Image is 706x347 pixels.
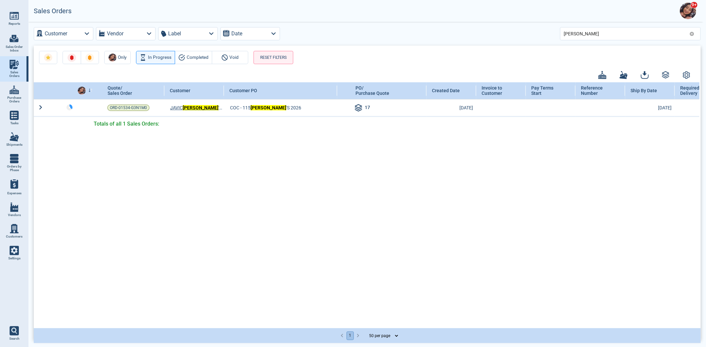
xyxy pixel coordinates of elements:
[108,85,132,96] span: Quote/ Sales Order
[347,331,354,340] button: page 1
[432,88,460,93] span: Created Date
[564,29,687,38] input: Search for PO or Sales Order or shipment number, etc.
[355,85,389,96] span: PO/ Purchase Quote
[34,27,93,40] button: Customer
[5,165,23,172] span: Orders by Phase
[8,256,21,260] span: Settings
[10,154,19,163] img: menu_icon
[104,51,131,64] button: AvatarOnly
[338,331,362,340] nav: pagination navigation
[78,87,86,95] img: Avatar
[10,132,19,141] img: menu_icon
[183,105,218,110] mark: [PERSON_NAME]
[625,99,675,116] td: [DATE]
[5,45,23,53] span: Sales Order Inbox
[212,51,248,64] button: Void
[9,337,20,341] span: Search
[531,85,563,96] span: Pay Terms Start
[230,54,239,61] span: Void
[10,121,19,125] span: Tasks
[94,120,159,128] span: Totals of all 1 Sales Orders:
[6,235,23,239] span: Customers
[5,70,23,78] span: Sales Orders
[110,104,147,111] span: ORD-01534-G3N1M0
[175,51,212,64] button: Completed
[136,51,175,64] button: In Progress
[45,29,67,38] label: Customer
[10,111,19,120] img: menu_icon
[690,2,698,8] span: 9+
[254,51,293,64] button: RESET FILTERS
[680,3,696,19] img: Avatar
[107,104,150,111] a: ORD-01534-G3N1M0
[158,27,218,40] button: Label
[10,60,19,69] img: menu_icon
[230,104,301,111] span: COC - 115 'S 2026
[168,29,181,38] label: Label
[6,143,23,147] span: Shipments
[10,11,19,20] img: menu_icon
[10,203,19,212] img: menu_icon
[109,54,117,61] img: Avatar
[170,104,222,111] a: JAVIC[PERSON_NAME]'S WHOLESALE
[118,54,127,61] span: Only
[427,99,476,116] td: [DATE]
[365,104,370,112] span: 17
[34,7,71,15] h2: Sales Orders
[581,85,613,96] span: Reference Number
[8,213,21,217] span: Vendors
[5,96,23,103] span: Purchase Orders
[10,246,19,255] img: menu_icon
[170,104,222,111] span: JAVIC 'S WHOLESALE
[9,22,20,26] span: Reports
[7,191,22,195] span: Expenses
[231,29,242,38] label: Date
[251,105,286,110] mark: [PERSON_NAME]
[148,54,171,61] span: In Progress
[10,85,19,95] img: menu_icon
[170,88,190,93] span: Customer
[631,88,657,93] span: Ship By Date
[229,88,257,93] span: Customer PO
[220,27,280,40] button: Date
[187,54,209,61] span: Completed
[96,27,156,40] button: Vendor
[482,85,514,96] span: Invoice to Customer
[107,29,123,38] label: Vendor
[10,224,19,233] img: menu_icon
